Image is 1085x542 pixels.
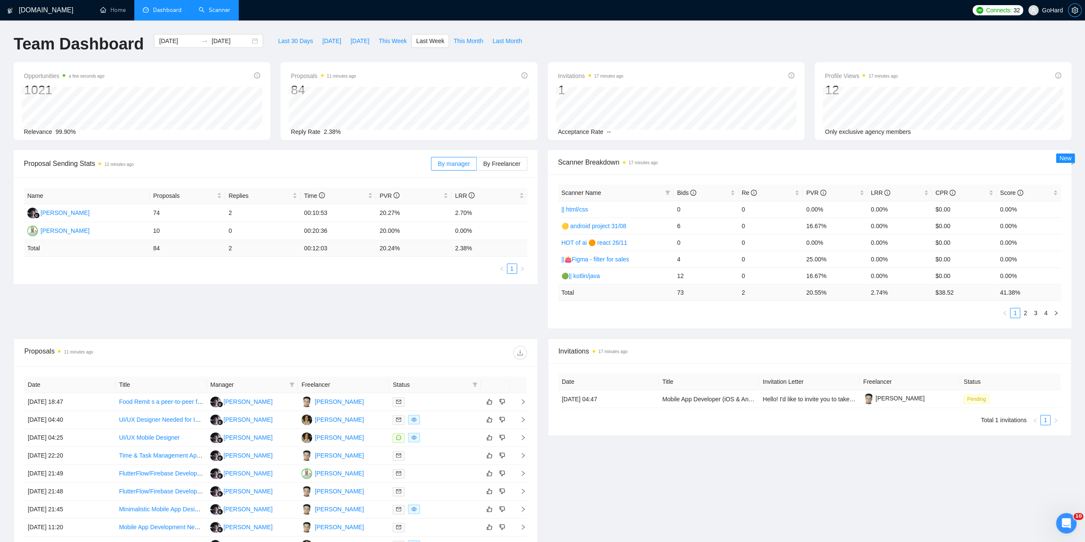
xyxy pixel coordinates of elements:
[558,284,674,301] td: Total
[1010,308,1020,318] li: 1
[997,201,1062,217] td: 0.00%
[507,264,517,273] a: 1
[301,416,364,423] a: OT[PERSON_NAME]
[315,469,364,478] div: [PERSON_NAME]
[863,394,874,404] img: c1qOfENW3LhlVGsao8dQiftSVVHWMuVlyJNI1XMvAWAfE6XRjaYJKSBnMI-B-rRkpE
[153,191,215,200] span: Proposals
[210,397,221,407] img: RR
[1040,415,1050,425] li: 1
[486,416,492,423] span: like
[396,417,401,422] span: mail
[396,399,401,404] span: mail
[751,190,757,196] span: info-circle
[217,491,223,497] img: gigradar-bm.png
[217,473,223,479] img: gigradar-bm.png
[376,204,451,222] td: 20.27%
[486,452,492,459] span: like
[201,38,208,44] span: to
[499,488,505,495] span: dislike
[304,192,324,199] span: Time
[1068,7,1082,14] a: setting
[868,284,932,301] td: 2.74 %
[315,522,364,532] div: [PERSON_NAME]
[438,160,470,167] span: By manager
[223,397,272,406] div: [PERSON_NAME]
[976,7,983,14] img: upwork-logo.png
[803,284,868,301] td: 20.55 %
[159,36,198,46] input: Start date
[935,189,955,196] span: CPR
[868,217,932,234] td: 0.00%
[254,72,260,78] span: info-circle
[374,34,411,48] button: This Week
[499,470,505,477] span: dislike
[677,189,696,196] span: Bids
[871,189,891,196] span: LRR
[217,419,223,425] img: gigradar-bm.png
[932,284,997,301] td: $ 38.52
[825,82,898,98] div: 12
[24,240,150,257] td: Total
[210,398,272,405] a: RR[PERSON_NAME]
[301,522,312,533] img: BP
[803,267,868,284] td: 16.67%
[100,6,126,14] a: homeHome
[662,396,844,403] a: Mobile App Developer (iOS & Android) for Firearm Training MVP App
[469,192,475,198] span: info-circle
[455,192,475,199] span: LRR
[825,128,911,135] span: Only exclusive agency members
[1030,7,1036,13] span: user
[561,272,600,279] a: 🟢|| kotlin/java
[486,434,492,441] span: like
[379,192,399,199] span: PVR
[104,162,133,167] time: 11 minutes ago
[301,452,364,458] a: BP[PERSON_NAME]
[932,267,997,284] td: $0.00
[24,188,150,204] th: Name
[932,234,997,251] td: $0.00
[291,71,356,81] span: Proposals
[150,240,225,257] td: 84
[484,522,495,532] button: like
[738,217,803,234] td: 0
[315,504,364,514] div: [PERSON_NAME]
[486,398,492,405] span: like
[803,217,868,234] td: 16.67%
[273,34,318,48] button: Last 30 Days
[119,434,179,441] a: UI/UX Mobile Designer
[315,451,364,460] div: [PERSON_NAME]
[594,74,623,78] time: 17 minutes ago
[803,201,868,217] td: 0.00%
[27,226,38,236] img: IV
[1041,308,1050,318] a: 4
[607,128,610,135] span: --
[301,450,312,461] img: BP
[1010,308,1020,318] a: 1
[484,486,495,496] button: like
[223,415,272,424] div: [PERSON_NAME]
[497,486,507,496] button: dislike
[24,71,104,81] span: Opportunities
[315,397,364,406] div: [PERSON_NAME]
[484,504,495,514] button: like
[1051,308,1061,318] button: right
[119,470,342,477] a: FlutterFlow/Firebase Developer for Avatar AAC App (with minor custom Flutter code)
[1000,308,1010,318] button: left
[27,227,90,234] a: IV[PERSON_NAME]
[301,504,312,515] img: BP
[119,506,283,513] a: Minimalistic Mobile App Designer Needed for Workout Tracker
[396,507,401,512] span: mail
[315,487,364,496] div: [PERSON_NAME]
[497,450,507,461] button: dislike
[561,223,626,229] a: 🟡 android project 31/08
[517,264,527,274] li: Next Page
[315,415,364,424] div: [PERSON_NAME]
[411,34,449,48] button: Last Week
[217,455,223,461] img: gigradar-bm.png
[674,267,738,284] td: 12
[318,34,346,48] button: [DATE]
[558,374,659,390] th: Date
[396,489,401,494] span: mail
[932,201,997,217] td: $0.00
[558,157,1062,168] span: Scanner Breakdown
